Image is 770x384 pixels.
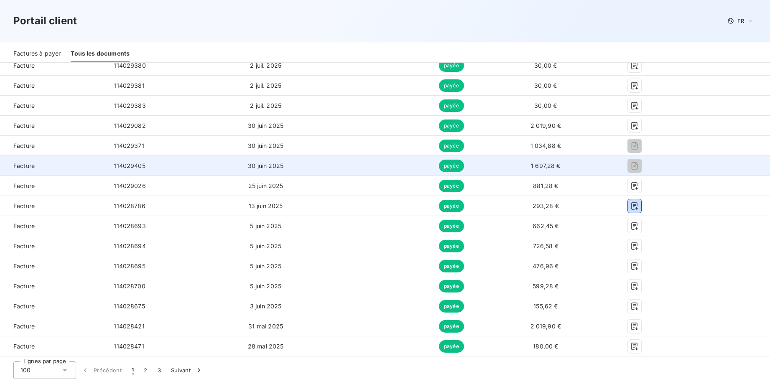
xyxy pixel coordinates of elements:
[250,102,281,109] span: 2 juil. 2025
[114,182,145,189] span: 114029026
[250,262,281,270] span: 5 juin 2025
[737,18,744,24] span: FR
[7,102,100,110] span: Facture
[114,82,144,89] span: 114029381
[13,45,61,63] div: Factures à payer
[248,142,283,149] span: 30 juin 2025
[533,242,558,249] span: 726,58 €
[533,343,558,350] span: 180,00 €
[153,361,166,379] button: 3
[7,222,100,230] span: Facture
[114,343,144,350] span: 114028471
[250,282,281,290] span: 5 juin 2025
[439,120,464,132] span: payée
[7,142,100,150] span: Facture
[7,162,100,170] span: Facture
[114,282,145,290] span: 114028700
[114,142,144,149] span: 114029371
[139,361,152,379] button: 2
[7,262,100,270] span: Facture
[439,320,464,333] span: payée
[533,222,558,229] span: 662,45 €
[439,79,464,92] span: payée
[7,322,100,331] span: Facture
[534,102,557,109] span: 30,00 €
[533,182,558,189] span: 881,28 €
[7,182,100,190] span: Facture
[439,99,464,112] span: payée
[250,82,281,89] span: 2 juil. 2025
[439,59,464,72] span: payée
[114,122,145,129] span: 114029082
[7,342,100,351] span: Facture
[530,122,561,129] span: 2 019,90 €
[7,81,100,90] span: Facture
[166,361,208,379] button: Suivant
[132,366,134,374] span: 1
[250,222,281,229] span: 5 juin 2025
[114,303,145,310] span: 114028675
[248,182,283,189] span: 25 juin 2025
[439,220,464,232] span: payée
[439,300,464,313] span: payée
[248,323,283,330] span: 31 mai 2025
[114,323,144,330] span: 114028421
[114,62,145,69] span: 114029380
[439,140,464,152] span: payée
[249,202,283,209] span: 13 juin 2025
[533,303,558,310] span: 155,62 €
[534,62,557,69] span: 30,00 €
[127,361,139,379] button: 1
[439,200,464,212] span: payée
[114,102,145,109] span: 114029383
[439,260,464,272] span: payée
[439,240,464,252] span: payée
[533,202,559,209] span: 293,28 €
[439,180,464,192] span: payée
[114,262,145,270] span: 114028695
[7,302,100,310] span: Facture
[533,282,558,290] span: 599,28 €
[114,162,145,169] span: 114029405
[7,242,100,250] span: Facture
[439,340,464,353] span: payée
[114,202,145,209] span: 114028786
[531,162,561,169] span: 1 697,28 €
[439,160,464,172] span: payée
[530,323,561,330] span: 2 019,90 €
[439,280,464,292] span: payée
[248,343,284,350] span: 28 mai 2025
[7,202,100,210] span: Facture
[248,122,283,129] span: 30 juin 2025
[7,122,100,130] span: Facture
[250,303,282,310] span: 3 juin 2025
[7,61,100,70] span: Facture
[7,282,100,290] span: Facture
[13,13,77,28] h3: Portail client
[250,242,281,249] span: 5 juin 2025
[114,242,145,249] span: 114028694
[533,262,558,270] span: 476,96 €
[248,162,283,169] span: 30 juin 2025
[20,366,31,374] span: 100
[71,45,130,63] div: Tous les documents
[530,142,561,149] span: 1 034,88 €
[534,82,557,89] span: 30,00 €
[114,222,145,229] span: 114028693
[76,361,127,379] button: Précédent
[250,62,281,69] span: 2 juil. 2025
